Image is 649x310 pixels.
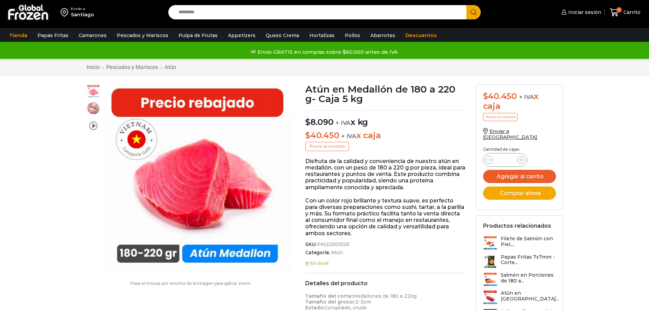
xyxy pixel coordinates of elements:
span: $ [305,117,310,127]
span: + IVA [336,119,351,126]
button: Search button [466,5,481,19]
a: Pescados y Mariscos [113,29,172,42]
a: Tienda [6,29,31,42]
a: Pollos [341,29,364,42]
p: x caja [305,131,466,141]
a: 0 Carrito [608,4,642,20]
h2: Productos relacionados [483,223,551,229]
span: 0 [616,7,622,13]
h3: Papas Fritas 7x7mm - Corte... [501,254,556,266]
h3: Filete de Salmón con Piel,... [501,236,556,247]
p: x kg [305,110,466,127]
nav: Breadcrumb [86,64,176,70]
a: Abarrotes [367,29,399,42]
span: Carrito [622,9,640,16]
bdi: 40.450 [483,91,517,101]
a: Queso Crema [262,29,303,42]
a: Camarones [75,29,110,42]
a: Papas Fritas 7x7mm - Corte... [483,254,556,269]
strong: Tamaño del corte: [305,293,353,299]
a: Enviar a [GEOGRAPHIC_DATA] [483,128,538,140]
h3: Atún en [GEOGRAPHIC_DATA]... [501,290,559,302]
a: Pescados y Mariscos [106,64,158,70]
a: Papas Fritas [34,29,72,42]
span: Categoría: [305,250,466,256]
a: Appetizers [225,29,259,42]
span: $ [305,130,310,140]
a: Descuentos [402,29,440,42]
span: + IVA [341,133,356,140]
span: atun medallon [87,85,100,98]
span: PM22001025 [316,242,350,247]
a: Atún en [GEOGRAPHIC_DATA]... [483,290,559,305]
div: Enviar a [71,6,94,11]
div: Santiago [71,11,94,18]
span: Iniciar sesión [567,9,601,16]
p: Disfruta de la calidad y conveniencia de nuestro atún en medallón, con un peso de 180 a 220 g por... [305,158,466,191]
button: Comprar ahora [483,186,556,200]
a: Pulpa de Frutas [175,29,221,42]
h2: Detalles del producto [305,280,466,287]
bdi: 8.090 [305,117,334,127]
a: Iniciar sesión [560,5,601,19]
strong: Tamaño del grosor: [305,299,355,305]
bdi: 40.450 [305,130,339,140]
span: foto plato atun [87,101,100,115]
span: + IVA [519,94,534,100]
input: Product quantity [499,155,512,165]
a: Atún [330,250,343,256]
p: En stock [305,261,466,266]
p: Precio al contado [483,113,517,121]
a: Salmón en Porciones de 180 a... [483,272,556,287]
h1: Atún en Medallón de 180 a 220 g- Caja 5 kg [305,84,466,103]
button: Agregar al carrito [483,170,556,183]
a: Atún [164,64,176,70]
a: Filete de Salmón con Piel,... [483,236,556,250]
p: Cantidad de cajas [483,147,556,152]
div: x caja [483,92,556,111]
span: SKU: [305,242,466,247]
span: $ [483,91,488,101]
a: Hortalizas [306,29,338,42]
a: Inicio [86,64,100,70]
p: Pasa el mouse por encima de la imagen para aplicar zoom [86,281,295,286]
p: Precio al contado [305,142,349,151]
p: Con un color rojo brillante y textura suave, es perfecto para diversas preparaciones como sushi, ... [305,197,466,236]
img: address-field-icon.svg [61,6,71,18]
h3: Salmón en Porciones de 180 a... [501,272,556,284]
